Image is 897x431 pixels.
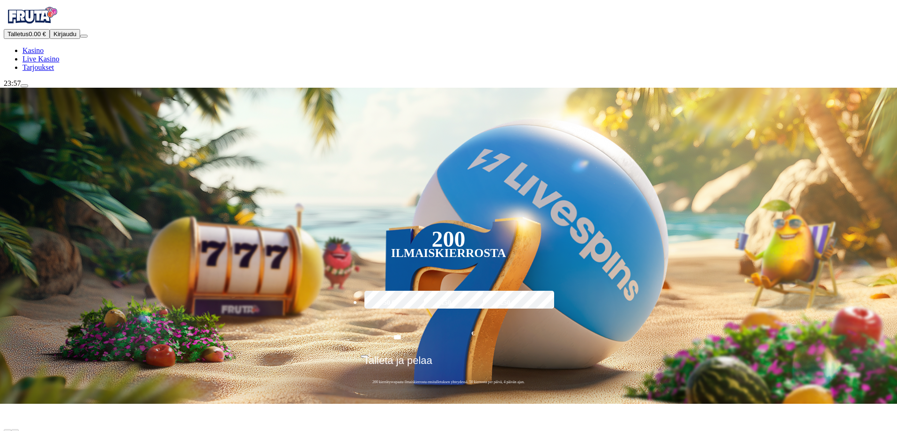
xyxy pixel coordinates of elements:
span: Kirjaudu [53,30,76,38]
span: UUSIA HEDELMÄPELEJÄ JOKA VIIKKO [1,407,93,412]
label: 150 € [422,289,476,317]
button: menu [80,35,88,38]
a: poker-chip iconLive Kasino [22,55,59,63]
span: Talletus [7,30,29,38]
span: HEDELMÄISEN NOPEAT KOTIUTUKSET JA TALLETUKSET [682,407,815,412]
span: Kasino [22,46,44,54]
span: 23:57 [4,79,21,87]
div: Ilmaiskierrosta [391,248,506,259]
span: Live Kasino [22,55,59,63]
button: Kirjaudu [50,29,80,39]
label: 250 € [481,289,535,317]
img: Fruta [4,4,60,27]
span: Talleta ja pelaa [363,355,432,373]
div: 200 [431,234,465,245]
a: diamond iconKasino [22,46,44,54]
span: 200 ILMAISKIERROSTA ENSIMMÄISELLÄ TALLETUKSELLA [528,407,662,412]
span: 0.00 € [29,30,46,38]
a: gift-inverted iconTarjoukset [22,63,54,71]
span: € [472,329,474,338]
button: Talletusplus icon0.00 € [4,29,50,39]
button: live-chat [21,84,28,87]
span: 200 kierrätysvapaata ilmaiskierrosta ensitalletuksen yhteydessä. 50 kierrosta per päivä, 4 päivän... [361,379,536,385]
nav: Primary [4,4,893,72]
label: 50 € [362,289,416,317]
span: UUSIA HEDELMÄPELEJÄ JOKA VIIKKO [417,407,509,412]
a: Fruta [4,21,60,29]
span: 200 ILMAISKIERROSTA ENSIMMÄISELLÄ TALLETUKSELLA [111,407,246,412]
span: Tarjoukset [22,63,54,71]
button: Talleta ja pelaa [361,354,536,374]
span: HEDELMÄISEN NOPEAT KOTIUTUKSET JA TALLETUKSET [265,407,399,412]
span: € [368,352,371,357]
